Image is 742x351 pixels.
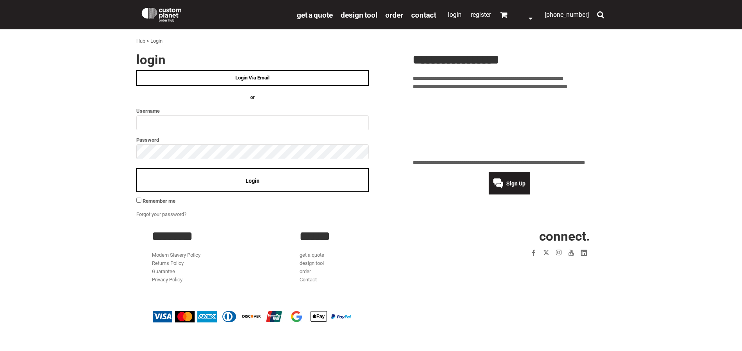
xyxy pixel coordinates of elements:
img: American Express [197,311,217,322]
a: Returns Policy [152,260,184,266]
img: Discover [242,311,262,322]
span: Contact [411,11,436,20]
label: Password [136,135,369,144]
span: [PHONE_NUMBER] [545,11,589,18]
img: Custom Planet [140,6,183,22]
span: Login [246,178,260,184]
a: get a quote [297,10,333,19]
span: design tool [341,11,377,20]
a: Custom Planet [136,2,293,25]
span: Login Via Email [235,75,269,81]
a: Hub [136,38,145,44]
a: Contact [411,10,436,19]
a: Login Via Email [136,70,369,86]
h2: CONNECT. [447,230,590,243]
div: Login [150,37,162,45]
img: Apple Pay [309,311,329,322]
a: order [300,268,311,274]
a: Guarantee [152,268,175,274]
span: get a quote [297,11,333,20]
input: Remember me [136,198,141,203]
img: PayPal [331,314,351,319]
h2: Login [136,53,369,66]
a: Login [448,11,462,18]
img: Mastercard [175,311,195,322]
img: China UnionPay [264,311,284,322]
a: design tool [341,10,377,19]
img: Google Pay [287,311,306,322]
a: order [385,10,403,19]
img: Diners Club [220,311,239,322]
span: order [385,11,403,20]
img: Visa [153,311,172,322]
a: design tool [300,260,324,266]
h4: OR [136,94,369,102]
iframe: Customer reviews powered by Trustpilot [413,95,606,154]
iframe: Customer reviews powered by Trustpilot [482,264,590,273]
a: Privacy Policy [152,277,182,283]
div: > [146,37,149,45]
a: Register [471,11,491,18]
a: Modern Slavery Policy [152,252,200,258]
a: Forgot your password? [136,211,186,217]
span: Sign Up [506,180,525,187]
a: get a quote [300,252,324,258]
a: Contact [300,277,317,283]
label: Username [136,106,369,115]
span: Remember me [143,198,175,204]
